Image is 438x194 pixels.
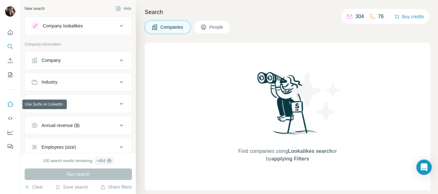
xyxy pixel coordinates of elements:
[5,113,15,124] button: Use Surfe API
[25,53,132,68] button: Company
[160,24,184,30] span: Companies
[43,23,83,29] div: Company lookalikes
[5,127,15,138] button: Dashboard
[55,184,88,190] button: Save search
[25,184,43,190] button: Clear
[25,74,132,90] button: Industry
[25,41,132,47] p: Company information
[25,96,132,111] button: HQ location
[394,12,424,21] button: Buy credits
[42,79,58,85] div: Industry
[5,99,15,110] button: Use Surfe on LinkedIn
[254,70,321,141] img: Surfe Illustration - Woman searching with binoculars
[42,122,80,129] div: Annual revenue ($)
[43,157,113,165] div: 100 search results remaining
[111,4,136,13] button: Hide
[355,13,364,20] p: 304
[378,13,384,20] p: 76
[42,101,65,107] div: HQ location
[209,24,224,30] span: People
[5,41,15,52] button: Search
[25,6,45,11] div: New search
[5,6,15,17] img: Avatar
[5,69,15,80] button: My lists
[42,57,61,63] div: Company
[416,160,432,175] div: Open Intercom Messenger
[236,147,339,163] span: Find companies using or by
[42,144,76,150] div: Employees (size)
[25,18,132,34] button: Company lookalikes
[5,27,15,38] button: Quick start
[100,184,132,190] button: Share filters
[5,55,15,66] button: Enrich CSV
[288,68,345,126] img: Surfe Illustration - Stars
[5,141,15,152] button: Feedback
[25,139,132,155] button: Employees (size)
[271,156,309,161] span: applying Filters
[25,118,132,133] button: Annual revenue ($)
[288,148,332,154] span: Lookalikes search
[145,8,430,17] h4: Search
[97,158,105,164] div: + 464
